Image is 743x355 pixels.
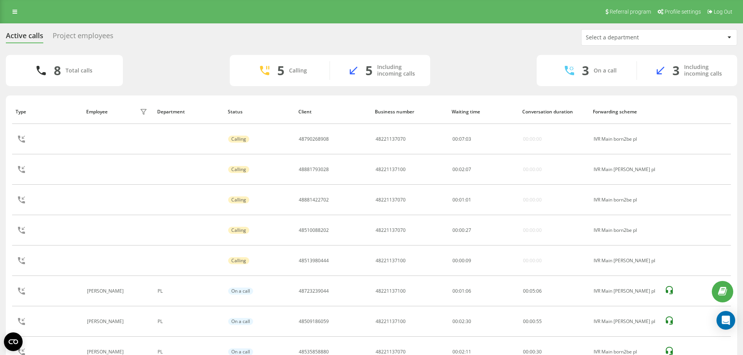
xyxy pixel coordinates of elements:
[594,67,617,74] div: On a call
[536,318,542,325] span: 55
[466,196,471,203] span: 01
[228,109,291,115] div: Status
[299,197,329,203] div: 48881422702
[228,196,249,203] div: Calling
[53,32,113,44] div: Project employees
[586,34,679,41] div: Select a department
[86,109,108,115] div: Employee
[523,318,528,325] span: 00
[523,288,542,294] div: : :
[684,64,725,77] div: Including incoming calls
[365,63,372,78] div: 5
[376,319,406,324] div: 48221137100
[594,258,656,263] div: IVR Main [PERSON_NAME] pl
[452,167,471,172] div: : :
[714,9,732,15] span: Log Out
[594,167,656,172] div: IVR Main [PERSON_NAME] pl
[299,349,329,355] div: 48535858880
[228,227,249,234] div: Calling
[157,109,220,115] div: Department
[459,166,465,173] span: 02
[593,109,656,115] div: Forwarding scheme
[87,288,126,294] div: [PERSON_NAME]
[594,197,656,203] div: IVR Main born2be pl
[466,136,471,142] span: 03
[376,197,406,203] div: 48221137070
[716,311,735,330] div: Open Intercom Messenger
[459,257,465,264] span: 00
[452,288,514,294] div: 00:01:06
[299,319,329,324] div: 48509186059
[452,349,514,355] div: 00:02:11
[522,109,585,115] div: Conversation duration
[523,228,542,233] div: 00:00:00
[228,136,249,143] div: Calling
[523,348,528,355] span: 00
[299,258,329,263] div: 48513980444
[16,109,79,115] div: Type
[536,348,542,355] span: 30
[376,288,406,294] div: 48221137100
[299,228,329,233] div: 48510088202
[158,349,220,355] div: PL
[299,167,329,172] div: 48881793028
[299,288,329,294] div: 48723239044
[523,197,542,203] div: 00:00:00
[54,63,61,78] div: 8
[523,167,542,172] div: 00:00:00
[87,349,126,355] div: [PERSON_NAME]
[4,332,23,351] button: Open CMP widget
[377,64,418,77] div: Including incoming calls
[459,196,465,203] span: 01
[530,348,535,355] span: 00
[530,288,535,294] span: 05
[158,319,220,324] div: PL
[376,167,406,172] div: 48221137100
[466,257,471,264] span: 09
[452,257,458,264] span: 00
[158,288,220,294] div: PL
[452,227,458,233] span: 00
[672,63,679,78] div: 3
[594,349,656,355] div: IVR Main born2be pl
[594,288,656,294] div: IVR Main [PERSON_NAME] pl
[466,227,471,233] span: 27
[228,257,249,264] div: Calling
[523,319,542,324] div: : :
[594,319,656,324] div: IVR Main [PERSON_NAME] pl
[452,258,471,263] div: : :
[610,9,651,15] span: Referral program
[452,109,515,115] div: Waiting time
[66,67,92,74] div: Total calls
[452,166,458,173] span: 00
[523,136,542,142] div: 00:00:00
[277,63,284,78] div: 5
[376,349,406,355] div: 48221137070
[459,227,465,233] span: 00
[452,196,458,203] span: 00
[466,166,471,173] span: 07
[376,136,406,142] div: 48221137070
[594,136,656,142] div: IVR Main born2be pl
[459,136,465,142] span: 07
[376,228,406,233] div: 48221137070
[228,166,249,173] div: Calling
[228,318,253,325] div: On a call
[452,136,471,142] div: : :
[376,258,406,263] div: 48221137100
[536,288,542,294] span: 06
[530,318,535,325] span: 00
[523,288,528,294] span: 00
[298,109,368,115] div: Client
[452,319,514,324] div: 00:02:30
[228,288,253,295] div: On a call
[523,349,542,355] div: : :
[665,9,701,15] span: Profile settings
[523,258,542,263] div: 00:00:00
[452,228,471,233] div: : :
[452,136,458,142] span: 00
[87,319,126,324] div: [PERSON_NAME]
[452,197,471,203] div: : :
[582,63,589,78] div: 3
[299,136,329,142] div: 48790268908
